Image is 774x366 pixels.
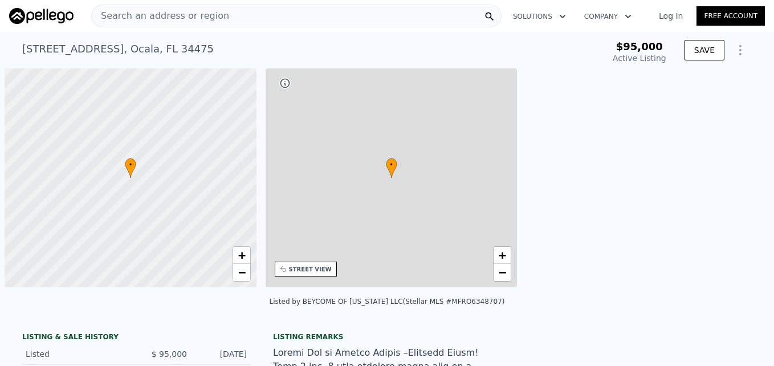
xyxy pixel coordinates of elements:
[494,264,511,281] a: Zoom out
[92,9,229,23] span: Search an address or region
[273,332,501,341] div: Listing remarks
[289,265,332,274] div: STREET VIEW
[26,348,127,360] div: Listed
[238,265,245,279] span: −
[125,158,136,178] div: •
[9,8,74,24] img: Pellego
[233,264,250,281] a: Zoom out
[238,248,245,262] span: +
[270,298,505,306] div: Listed by BEYCOME OF [US_STATE] LLC (Stellar MLS #MFRO6348707)
[22,332,250,344] div: LISTING & SALE HISTORY
[386,158,397,178] div: •
[233,247,250,264] a: Zoom in
[499,248,506,262] span: +
[125,160,136,170] span: •
[386,160,397,170] span: •
[575,6,641,27] button: Company
[152,349,187,359] span: $ 95,000
[196,348,247,360] div: [DATE]
[504,6,575,27] button: Solutions
[613,54,666,63] span: Active Listing
[494,247,511,264] a: Zoom in
[729,39,752,62] button: Show Options
[499,265,506,279] span: −
[616,40,663,52] span: $95,000
[696,6,765,26] a: Free Account
[685,40,724,60] button: SAVE
[22,41,214,57] div: [STREET_ADDRESS] , Ocala , FL 34475
[645,10,696,22] a: Log In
